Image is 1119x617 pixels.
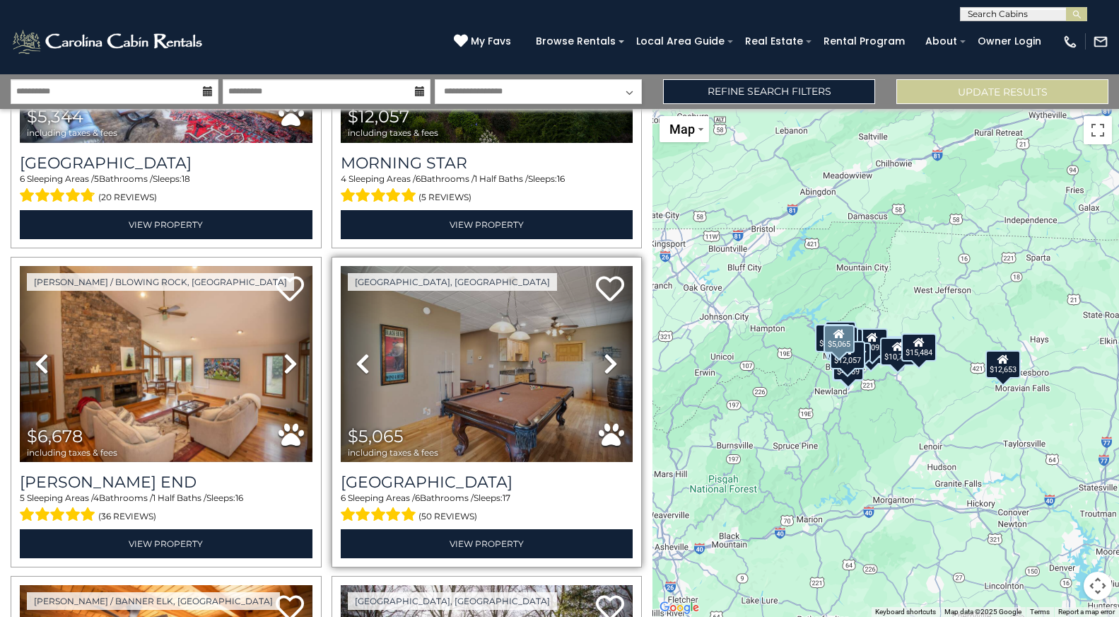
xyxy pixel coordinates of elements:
img: Google [656,599,703,617]
span: Map [669,122,695,137]
div: $8,093 [857,328,888,357]
img: thumbnail_163280322.jpeg [20,266,312,462]
h3: Moss End [20,473,312,492]
div: $5,065 [824,325,855,353]
button: Keyboard shortcuts [875,607,936,617]
a: [GEOGRAPHIC_DATA], [GEOGRAPHIC_DATA] [348,273,557,291]
span: including taxes & fees [348,448,438,457]
button: Toggle fullscreen view [1084,116,1112,144]
a: Terms (opens in new tab) [1030,608,1050,616]
div: $6,678 [879,336,910,364]
a: Owner Login [971,30,1048,52]
a: Real Estate [738,30,810,52]
a: [GEOGRAPHIC_DATA] [341,473,633,492]
span: 17 [503,492,510,503]
span: 1 Half Baths / [153,492,206,503]
span: $6,678 [27,426,83,446]
div: Sleeping Areas / Bathrooms / Sleeps: [341,173,633,207]
div: Sleeping Areas / Bathrooms / Sleeps: [20,492,312,526]
a: View Property [341,529,633,558]
a: Morning Star [341,154,633,173]
span: including taxes & fees [348,128,438,137]
span: 6 [20,173,25,184]
a: Open this area in Google Maps (opens a new window) [656,599,703,617]
span: 6 [415,492,420,503]
button: Update Results [896,79,1108,104]
h3: Mile High Lodge [20,154,312,173]
a: Local Area Guide [629,30,732,52]
button: Change map style [660,116,709,142]
div: $10,738 [881,338,916,366]
span: 16 [557,173,565,184]
button: Map camera controls [1084,572,1112,600]
div: $10,244 [815,324,850,352]
span: 6 [416,173,421,184]
span: 5 [20,492,25,503]
a: [PERSON_NAME] / Blowing Rock, [GEOGRAPHIC_DATA] [27,273,294,291]
a: View Property [20,529,312,558]
span: (50 reviews) [418,507,477,526]
span: $5,065 [348,426,404,446]
a: View Property [341,210,633,239]
a: Refine Search Filters [663,79,875,104]
span: 18 [182,173,190,184]
a: Browse Rentals [529,30,623,52]
a: My Favs [454,34,515,50]
span: Map data ©2025 Google [944,608,1021,616]
a: About [918,30,964,52]
span: 16 [235,492,243,503]
span: (5 reviews) [418,188,471,207]
span: $5,344 [27,106,83,127]
div: Sleeping Areas / Bathrooms / Sleeps: [20,173,312,207]
a: Add to favorites [596,275,624,305]
a: Report a map error [1058,608,1115,616]
img: White-1-2.png [11,28,206,56]
img: phone-regular-white.png [1062,34,1078,50]
a: [PERSON_NAME] / Banner Elk, [GEOGRAPHIC_DATA] [27,592,280,610]
img: thumbnail_166585061.jpeg [341,266,633,462]
div: $12,057 [830,341,865,369]
span: 6 [341,492,346,503]
span: 5 [94,173,99,184]
div: Sleeping Areas / Bathrooms / Sleeps: [341,492,633,526]
div: $12,653 [986,350,1021,379]
a: Add to favorites [276,275,304,305]
span: (20 reviews) [98,188,157,207]
div: $4,822 [825,321,856,350]
a: [GEOGRAPHIC_DATA] [20,154,312,173]
a: View Property [20,210,312,239]
a: [GEOGRAPHIC_DATA], [GEOGRAPHIC_DATA] [348,592,557,610]
span: 4 [93,492,99,503]
span: including taxes & fees [27,128,117,137]
span: including taxes & fees [27,448,117,457]
h3: Pinecone Manor [341,473,633,492]
span: $12,057 [348,106,409,127]
span: (36 reviews) [98,507,156,526]
div: $15,484 [901,333,937,362]
span: 1 Half Baths / [474,173,528,184]
a: Rental Program [816,30,912,52]
span: My Favs [471,34,511,49]
span: 4 [341,173,346,184]
img: mail-regular-white.png [1093,34,1108,50]
a: [PERSON_NAME] End [20,473,312,492]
